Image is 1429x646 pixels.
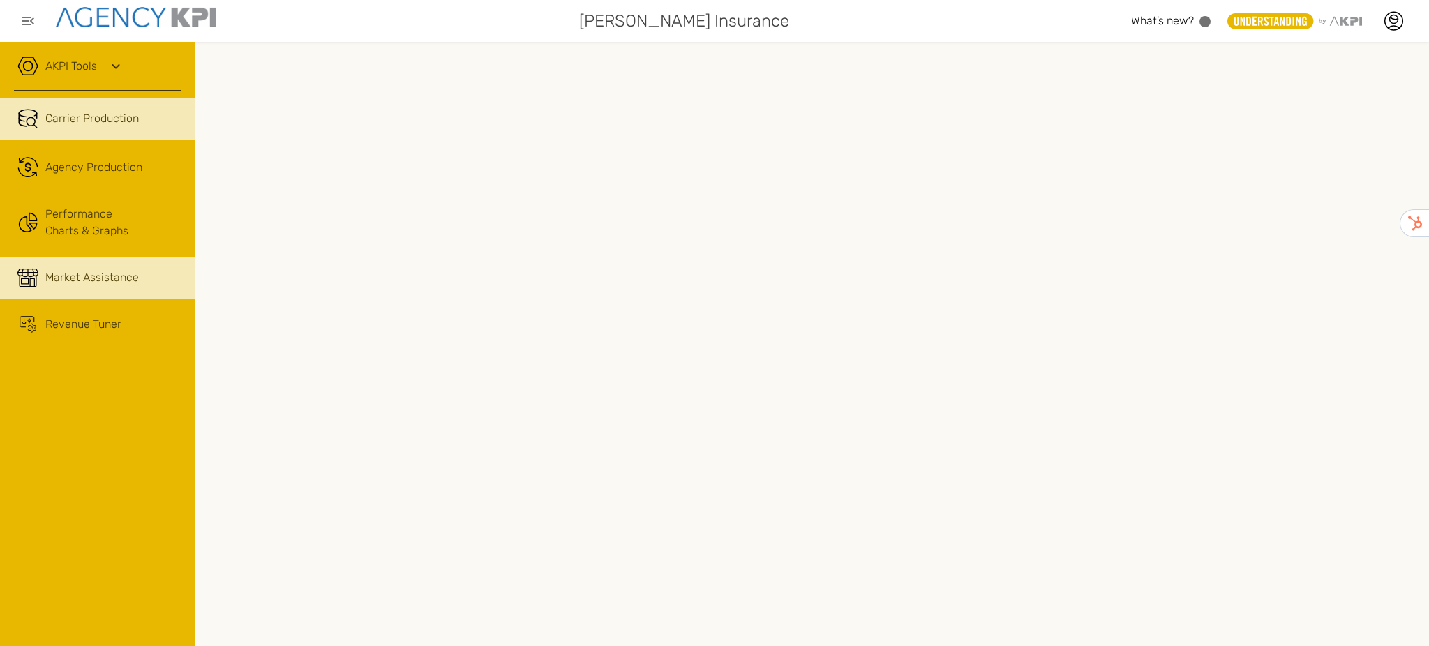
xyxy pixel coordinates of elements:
img: agencykpi-logo-550x69-2d9e3fa8.png [56,7,216,27]
span: [PERSON_NAME] Insurance [579,8,789,33]
span: Revenue Tuner [45,316,121,333]
a: AKPI Tools [45,58,97,75]
span: Market Assistance [45,269,139,286]
span: Carrier Production [45,110,139,127]
span: What’s new? [1131,14,1194,27]
span: Agency Production [45,159,142,176]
